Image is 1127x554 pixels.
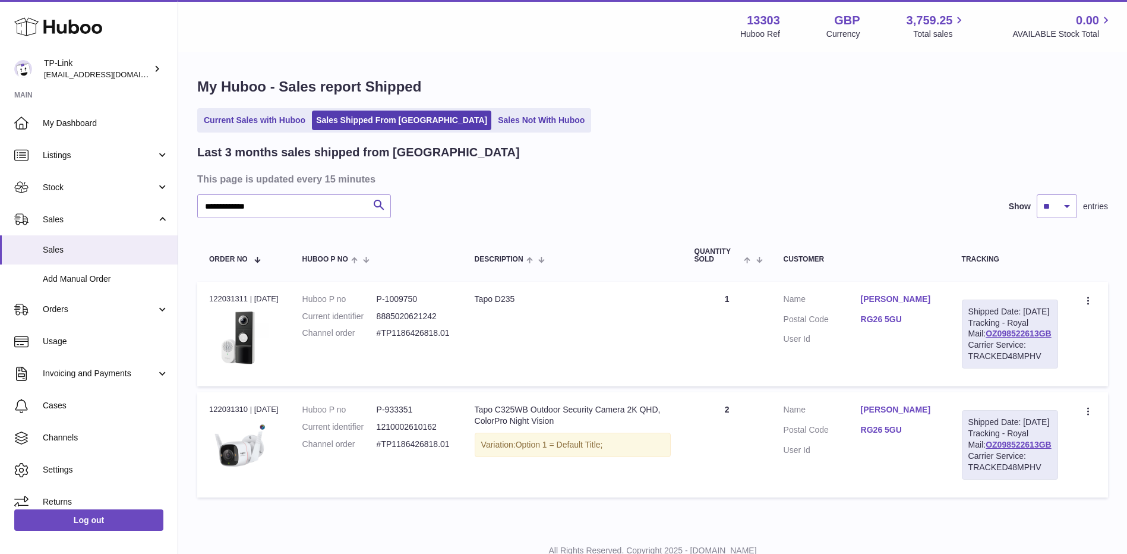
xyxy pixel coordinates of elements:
span: Add Manual Order [43,273,169,285]
a: Log out [14,509,163,531]
dt: Postal Code [784,314,861,328]
span: [EMAIL_ADDRESS][DOMAIN_NAME] [44,70,175,79]
span: Description [475,256,523,263]
dt: User Id [784,333,861,345]
dt: User Id [784,445,861,456]
span: Stock [43,182,156,193]
dt: Current identifier [302,421,377,433]
dt: Huboo P no [302,404,377,415]
td: 1 [683,282,772,386]
a: [PERSON_NAME] [861,294,938,305]
h3: This page is updated every 15 minutes [197,172,1105,185]
dt: Huboo P no [302,294,377,305]
dd: 8885020621242 [377,311,451,322]
dd: P-933351 [377,404,451,415]
span: Returns [43,496,169,508]
div: Customer [784,256,938,263]
span: My Dashboard [43,118,169,129]
label: Show [1009,201,1031,212]
div: Tapo C325WB Outdoor Security Camera 2K QHD, ColorPro Night Vision [475,404,671,427]
div: 122031310 | [DATE] [209,404,279,415]
dt: Postal Code [784,424,861,439]
a: RG26 5GU [861,314,938,325]
strong: GBP [834,12,860,29]
span: Listings [43,150,156,161]
a: 3,759.25 Total sales [907,12,967,40]
span: Option 1 = Default Title; [516,440,603,449]
span: 0.00 [1076,12,1099,29]
dt: Channel order [302,328,377,339]
span: Invoicing and Payments [43,368,156,379]
span: Sales [43,244,169,256]
div: Tapo D235 [475,294,671,305]
span: Sales [43,214,156,225]
td: 2 [683,392,772,497]
a: 0.00 AVAILABLE Stock Total [1012,12,1113,40]
a: Sales Shipped From [GEOGRAPHIC_DATA] [312,111,491,130]
span: Channels [43,432,169,443]
a: RG26 5GU [861,424,938,436]
dd: #TP1186426818.01 [377,439,451,450]
div: Shipped Date: [DATE] [968,417,1052,428]
div: Tracking [962,256,1058,263]
dd: P-1009750 [377,294,451,305]
dt: Current identifier [302,311,377,322]
strong: 13303 [747,12,780,29]
span: Order No [209,256,248,263]
span: Settings [43,464,169,476]
dd: #TP1186426818.01 [377,328,451,339]
span: 3,759.25 [907,12,953,29]
img: Square-Tapo_C325WB-icon-onrighttop.jpg [209,419,269,479]
div: Currency [826,29,860,40]
a: Sales Not With Huboo [494,111,589,130]
a: OZ098522613GB [986,329,1052,338]
img: 133031727278049.jpg [209,308,269,367]
span: Quantity Sold [694,248,741,263]
div: Tracking - Royal Mail: [962,410,1058,479]
h2: Last 3 months sales shipped from [GEOGRAPHIC_DATA] [197,144,520,160]
span: Cases [43,400,169,411]
span: Orders [43,304,156,315]
dt: Name [784,404,861,418]
a: [PERSON_NAME] [861,404,938,415]
a: OZ098522613GB [986,440,1052,449]
dt: Channel order [302,439,377,450]
div: 122031311 | [DATE] [209,294,279,304]
span: Usage [43,336,169,347]
div: Carrier Service: TRACKED48MPHV [968,339,1052,362]
h1: My Huboo - Sales report Shipped [197,77,1108,96]
span: Huboo P no [302,256,348,263]
div: Huboo Ref [740,29,780,40]
span: AVAILABLE Stock Total [1012,29,1113,40]
dd: 1210002610162 [377,421,451,433]
div: Shipped Date: [DATE] [968,306,1052,317]
div: Tracking - Royal Mail: [962,300,1058,369]
span: entries [1083,201,1108,212]
a: Current Sales with Huboo [200,111,310,130]
div: TP-Link [44,58,151,80]
img: gaby.chen@tp-link.com [14,60,32,78]
dt: Name [784,294,861,308]
span: Total sales [913,29,966,40]
div: Variation: [475,433,671,457]
div: Carrier Service: TRACKED48MPHV [968,451,1052,473]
